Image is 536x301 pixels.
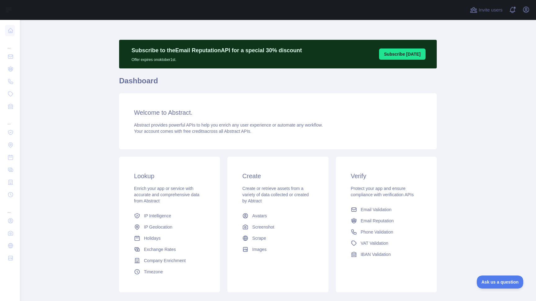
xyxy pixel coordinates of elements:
span: Exchange Rates [144,246,176,252]
a: IBAN Validation [348,249,424,260]
span: Screenshot [252,224,274,230]
h3: Lookup [134,172,205,180]
iframe: Toggle Customer Support [477,276,524,289]
span: Email Validation [361,206,391,213]
div: ... [5,37,15,50]
a: Avatars [240,210,316,221]
a: Timezone [132,266,208,277]
button: Invite users [469,5,504,15]
a: Scrape [240,233,316,244]
a: IP Intelligence [132,210,208,221]
span: Your account comes with across all Abstract APIs. [134,129,251,134]
span: Images [252,246,266,252]
button: Subscribe [DATE] [379,49,426,60]
span: Create or retrieve assets from a variety of data collected or created by Abtract [242,186,309,203]
h3: Verify [351,172,422,180]
div: ... [5,113,15,126]
a: Holidays [132,233,208,244]
a: Exchange Rates [132,244,208,255]
span: Company Enrichment [144,257,186,264]
span: Invite users [479,7,502,14]
a: Email Reputation [348,215,424,226]
span: VAT Validation [361,240,388,246]
span: Email Reputation [361,218,394,224]
a: Email Validation [348,204,424,215]
a: Screenshot [240,221,316,233]
span: Avatars [252,213,267,219]
div: ... [5,201,15,214]
h3: Welcome to Abstract. [134,108,422,117]
a: Phone Validation [348,226,424,238]
a: IP Geolocation [132,221,208,233]
p: Subscribe to the Email Reputation API for a special 30 % discount [132,46,302,55]
p: Offer expires on oktober 1st. [132,55,302,62]
a: Images [240,244,316,255]
span: Enrich your app or service with accurate and comprehensive data from Abstract [134,186,199,203]
a: VAT Validation [348,238,424,249]
span: Abstract provides powerful APIs to help you enrich any user experience or automate any workflow. [134,123,323,127]
span: Protect your app and ensure compliance with verification APIs [351,186,414,197]
span: Timezone [144,269,163,275]
span: Scrape [252,235,266,241]
span: free credits [183,129,205,134]
a: Company Enrichment [132,255,208,266]
h3: Create [242,172,313,180]
span: Holidays [144,235,161,241]
span: IP Geolocation [144,224,172,230]
span: IP Intelligence [144,213,171,219]
h1: Dashboard [119,76,437,91]
span: Phone Validation [361,229,393,235]
span: IBAN Validation [361,251,391,257]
